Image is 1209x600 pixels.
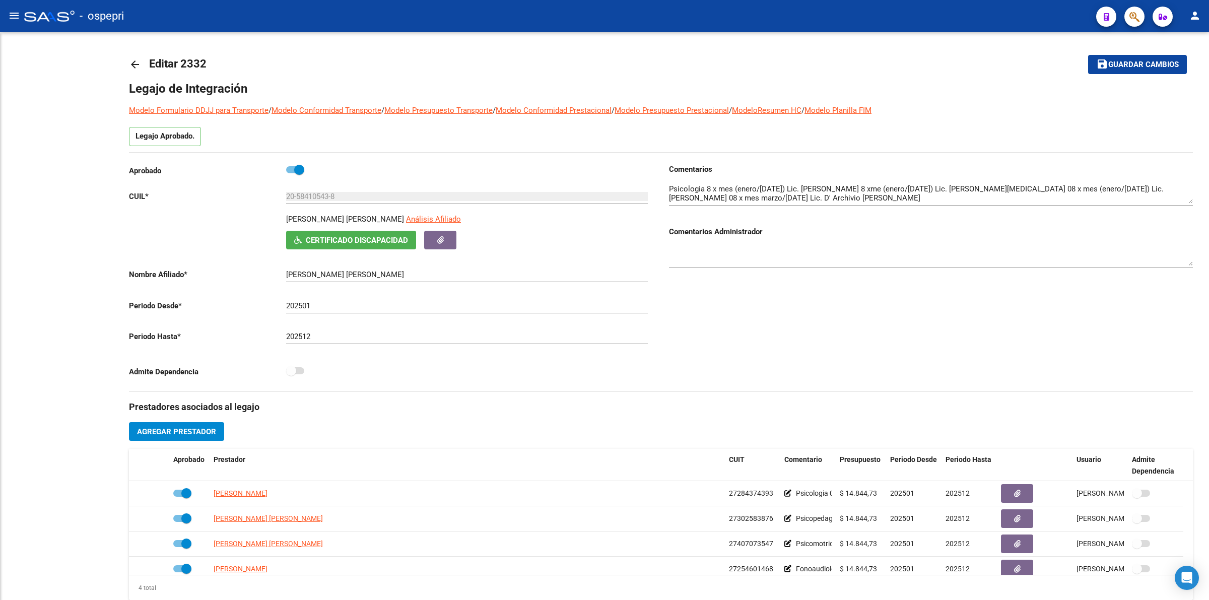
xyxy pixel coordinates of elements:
span: 27254601468 [729,565,773,573]
span: Admite Dependencia [1132,455,1174,475]
span: 202501 [890,489,914,497]
datatable-header-cell: Periodo Hasta [942,449,997,482]
p: Admite Dependencia [129,366,286,377]
a: Modelo Planilla FIM [804,106,871,115]
a: Modelo Presupuesto Transporte [384,106,493,115]
span: $ 14.844,73 [840,489,877,497]
span: 202501 [890,540,914,548]
span: 202501 [890,565,914,573]
datatable-header-cell: Periodo Desde [886,449,942,482]
span: Prestador [214,455,245,463]
div: 4 total [129,582,156,593]
p: CUIL [129,191,286,202]
mat-icon: arrow_back [129,58,141,71]
span: [PERSON_NAME] [DATE] [1077,540,1156,548]
p: Aprobado [129,165,286,176]
span: [PERSON_NAME] [DATE] [1077,514,1156,522]
a: Modelo Presupuesto Prestacional [615,106,729,115]
span: 202512 [946,489,970,497]
p: [PERSON_NAME] [PERSON_NAME] [286,214,404,225]
span: [PERSON_NAME] [PERSON_NAME] [214,514,323,522]
datatable-header-cell: Comentario [780,449,836,482]
datatable-header-cell: Usuario [1072,449,1128,482]
span: Agregar Prestador [137,427,216,436]
span: Psicopedagogia 08 x mes [796,514,876,522]
span: Certificado Discapacidad [306,236,408,245]
span: 27302583876 [729,514,773,522]
span: $ 14.844,73 [840,565,877,573]
div: Open Intercom Messenger [1175,566,1199,590]
span: Psicomotricidad 08 x mes [796,540,876,548]
h3: Comentarios Administrador [669,226,1193,237]
span: [PERSON_NAME] [DATE] [1077,565,1156,573]
datatable-header-cell: Admite Dependencia [1128,449,1183,482]
p: Legajo Aprobado. [129,127,201,146]
p: Periodo Hasta [129,331,286,342]
a: Modelo Formulario DDJJ para Transporte [129,106,268,115]
span: 202512 [946,540,970,548]
span: - ospepri [80,5,124,27]
span: Comentario [784,455,822,463]
a: ModeloResumen HC [732,106,801,115]
p: Periodo Desde [129,300,286,311]
span: Periodo Desde [890,455,937,463]
mat-icon: person [1189,10,1201,22]
datatable-header-cell: Aprobado [169,449,210,482]
span: Periodo Hasta [946,455,991,463]
span: CUIT [729,455,745,463]
span: Fonoaudiologia 08 x mes marzo/diciembre [796,565,929,573]
button: Certificado Discapacidad [286,231,416,249]
span: Guardar cambios [1108,60,1179,70]
span: [PERSON_NAME] [214,565,267,573]
mat-icon: menu [8,10,20,22]
mat-icon: save [1096,58,1108,70]
a: Modelo Conformidad Prestacional [496,106,612,115]
span: 202501 [890,514,914,522]
span: [PERSON_NAME] [214,489,267,497]
datatable-header-cell: Prestador [210,449,725,482]
span: 202512 [946,565,970,573]
span: Análisis Afiliado [406,215,461,224]
span: $ 14.844,73 [840,514,877,522]
span: $ 14.844,73 [840,540,877,548]
datatable-header-cell: CUIT [725,449,780,482]
a: Modelo Conformidad Transporte [272,106,381,115]
span: Psicologia 08 x mes [796,489,857,497]
p: Nombre Afiliado [129,269,286,280]
datatable-header-cell: Presupuesto [836,449,886,482]
span: 27284374393 [729,489,773,497]
span: 202512 [946,514,970,522]
span: Aprobado [173,455,205,463]
span: [PERSON_NAME] [DATE] [1077,489,1156,497]
span: 27407073547 [729,540,773,548]
button: Guardar cambios [1088,55,1187,74]
h1: Legajo de Integración [129,81,1193,97]
span: Editar 2332 [149,57,207,70]
button: Agregar Prestador [129,422,224,441]
h3: Prestadores asociados al legajo [129,400,1193,414]
span: Presupuesto [840,455,881,463]
span: Usuario [1077,455,1101,463]
span: [PERSON_NAME] [PERSON_NAME] [214,540,323,548]
h3: Comentarios [669,164,1193,175]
